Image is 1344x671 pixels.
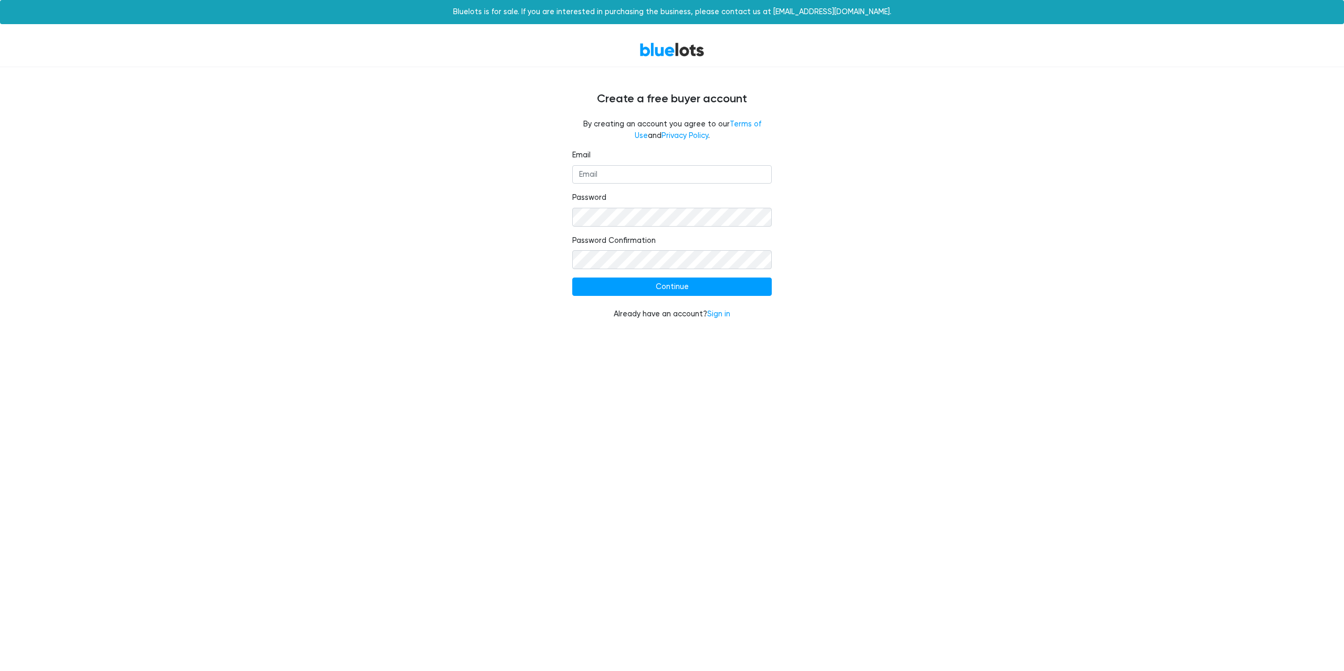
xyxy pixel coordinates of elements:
a: Privacy Policy [661,131,708,140]
label: Email [572,150,591,161]
a: Sign in [707,310,730,318]
fieldset: By creating an account you agree to our and . [572,119,772,141]
label: Password Confirmation [572,235,656,247]
input: Continue [572,278,772,296]
input: Email [572,165,772,184]
div: Already have an account? [572,308,772,320]
h4: Create a free buyer account [357,92,987,106]
a: BlueLots [639,42,705,57]
label: Password [572,192,606,204]
a: Terms of Use [635,120,761,140]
